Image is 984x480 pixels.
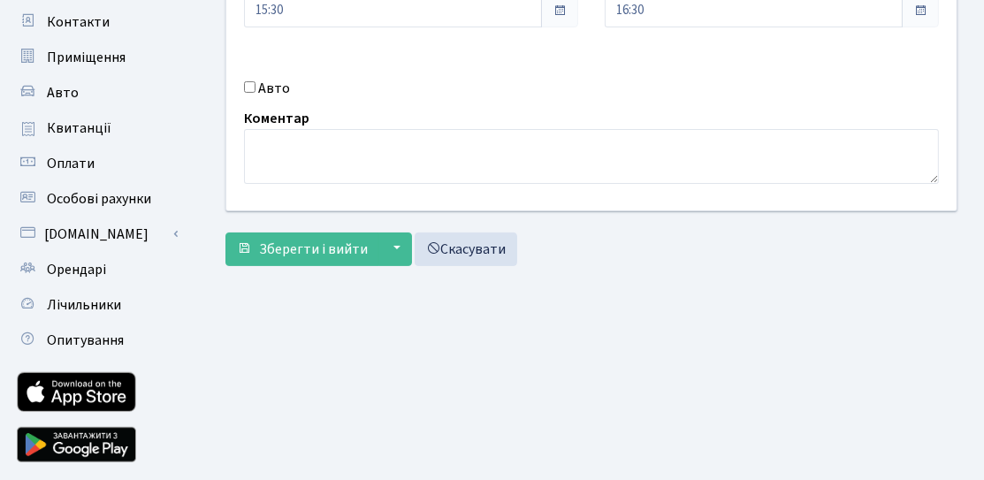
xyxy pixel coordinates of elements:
[9,4,186,40] a: Контакти
[9,181,186,217] a: Особові рахунки
[47,189,151,209] span: Особові рахунки
[258,78,290,99] label: Авто
[47,331,124,350] span: Опитування
[47,118,111,138] span: Квитанції
[9,110,186,146] a: Квитанції
[244,108,309,129] label: Коментар
[9,75,186,110] a: Авто
[9,287,186,323] a: Лічильники
[47,295,121,315] span: Лічильники
[47,154,95,173] span: Оплати
[225,232,379,266] button: Зберегти і вийти
[47,48,126,67] span: Приміщення
[9,252,186,287] a: Орендарі
[415,232,517,266] a: Скасувати
[9,146,186,181] a: Оплати
[9,40,186,75] a: Приміщення
[9,323,186,358] a: Опитування
[259,240,368,259] span: Зберегти і вийти
[47,12,110,32] span: Контакти
[47,83,79,103] span: Авто
[9,217,186,252] a: [DOMAIN_NAME]
[47,260,106,279] span: Орендарі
